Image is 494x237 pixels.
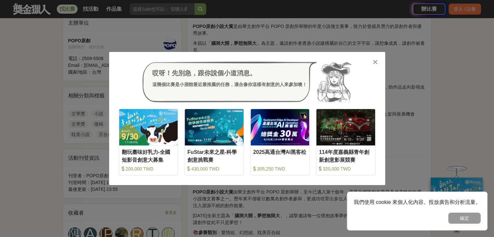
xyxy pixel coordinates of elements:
div: FuStar未來之星-科學創意挑戰賽 [187,148,241,163]
img: Cover Image [185,109,244,145]
a: Cover Image翻玩臺味好乳力-全國短影音創意大募集 200,000 TWD [119,109,178,175]
a: Cover Image114年度嘉義縣青年創新創意影展競賽 320,000 TWD [316,109,375,175]
div: 114年度嘉義縣青年創新創意影展競賽 [319,148,373,163]
a: Cover Image2025高通台灣AI黑客松 305,250 TWD [250,109,310,175]
img: Cover Image [316,109,375,145]
img: Cover Image [251,109,310,145]
span: 我們使用 cookie 來個人化內容、投放廣告和分析流量。 [354,199,481,205]
button: 確定 [448,213,481,224]
div: 320,000 TWD [319,166,373,172]
div: 200,000 TWD [122,166,175,172]
div: 430,000 TWD [187,166,241,172]
div: 哎呀！先別急，跟你說個小道消息。 [152,68,307,78]
a: Cover ImageFuStar未來之星-科學創意挑戰賽 430,000 TWD [184,109,244,175]
div: 305,250 TWD [253,166,307,172]
img: Avatar [317,62,352,103]
img: Cover Image [119,109,178,145]
div: 2025高通台灣AI黑客松 [253,148,307,163]
div: 這幾個比賽是小酒館最近最推薦的任務，適合像你這樣有創意的人來參加噢！ [152,81,307,88]
div: 翻玩臺味好乳力-全國短影音創意大募集 [122,148,175,163]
